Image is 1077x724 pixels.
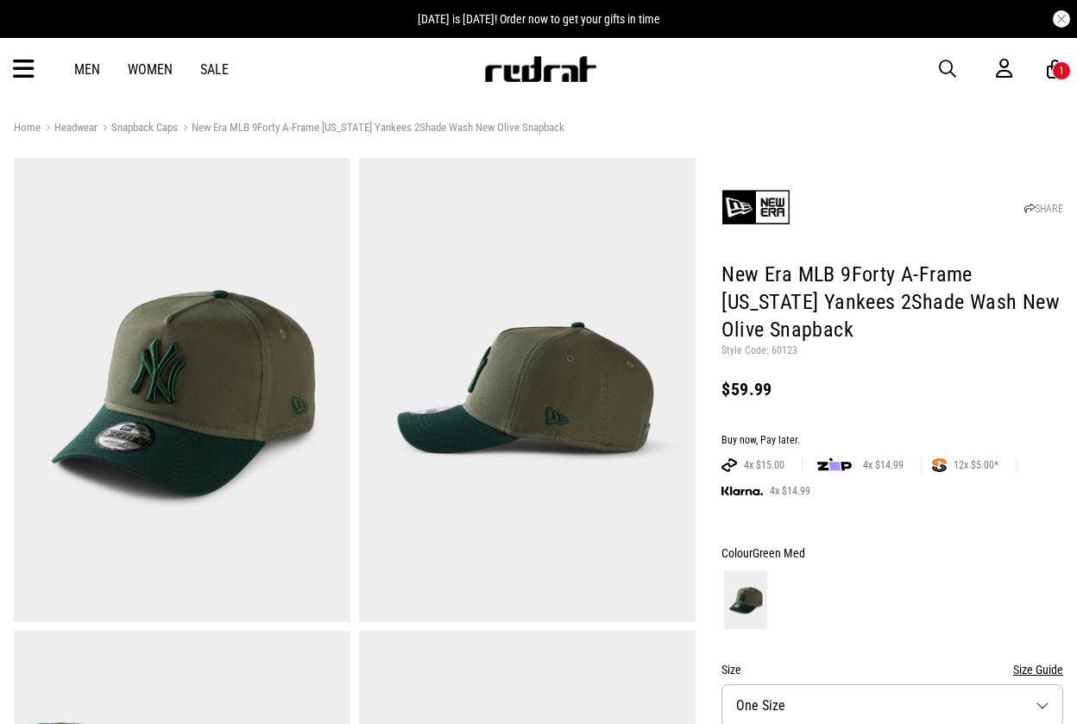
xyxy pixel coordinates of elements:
img: New Era Mlb 9forty A-frame New York Yankees 2shade Wash New Olive Snapback in Green [14,158,350,622]
img: SPLITPAY [932,458,947,472]
div: Colour [721,543,1063,563]
span: One Size [736,697,785,714]
span: 12x $5.00* [947,458,1005,472]
a: Home [14,121,41,134]
div: Buy now, Pay later. [721,434,1063,448]
span: 4x $15.00 [737,458,791,472]
img: New Era Mlb 9forty A-frame New York Yankees 2shade Wash New Olive Snapback in Green [359,158,696,622]
a: SHARE [1024,203,1063,215]
img: Green Med [724,570,767,629]
a: Headwear [41,121,98,137]
a: Snapback Caps [98,121,178,137]
a: New Era MLB 9Forty A-Frame [US_STATE] Yankees 2Shade Wash New Olive Snapback [178,121,564,137]
img: AFTERPAY [721,458,737,472]
img: zip [817,456,852,474]
button: Size Guide [1013,659,1063,680]
a: 1 [1047,60,1063,79]
span: 4x $14.99 [763,484,817,498]
p: Style Code: 60123 [721,344,1063,358]
span: [DATE] is [DATE]! Order now to get your gifts in time [418,12,660,26]
span: 4x $14.99 [856,458,910,472]
img: KLARNA [721,487,763,496]
div: 1 [1059,65,1064,77]
a: Women [128,61,173,78]
a: Sale [200,61,229,78]
div: $59.99 [721,379,1063,400]
span: Green Med [753,546,805,560]
a: Men [74,61,100,78]
div: Size [721,659,1063,680]
img: New Era [721,173,790,242]
img: Redrat logo [483,56,597,82]
h1: New Era MLB 9Forty A-Frame [US_STATE] Yankees 2Shade Wash New Olive Snapback [721,261,1063,344]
